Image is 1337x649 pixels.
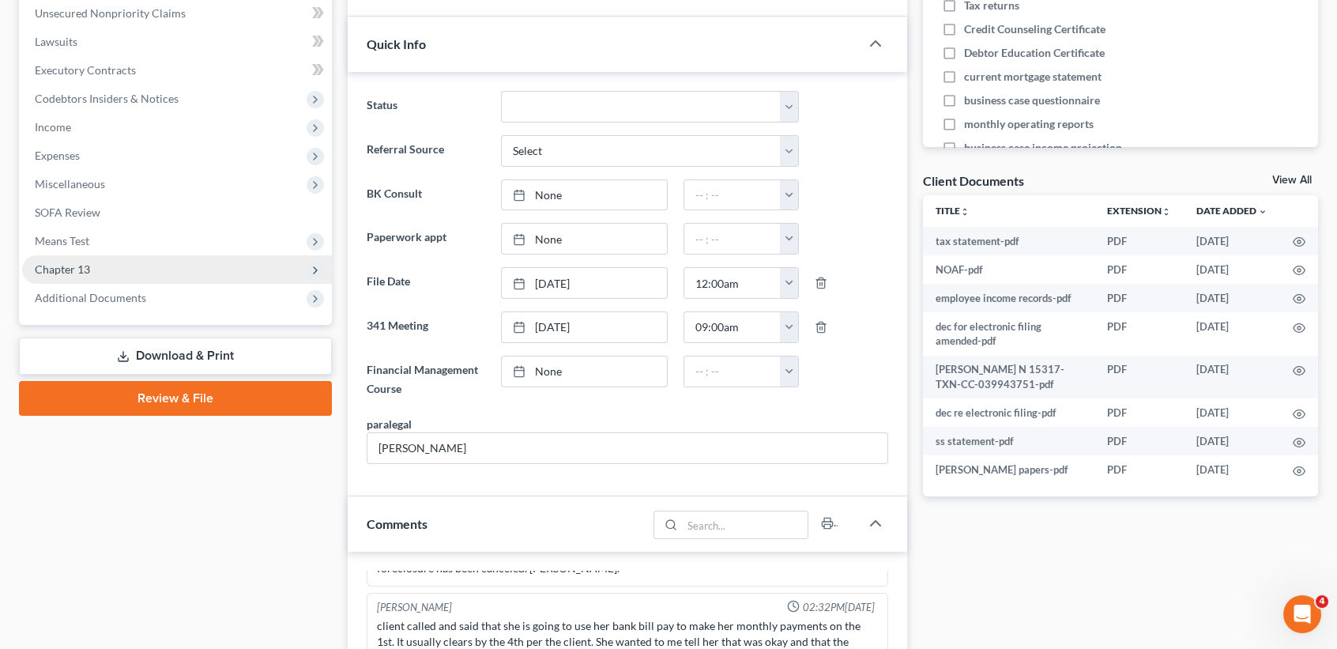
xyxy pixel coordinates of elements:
[1184,255,1280,284] td: [DATE]
[1094,455,1184,484] td: PDF
[1094,227,1184,255] td: PDF
[1107,205,1171,217] a: Extensionunfold_more
[923,427,1094,455] td: ss statement-pdf
[1184,427,1280,455] td: [DATE]
[684,180,781,210] input: -- : --
[1184,455,1280,484] td: [DATE]
[1272,175,1312,186] a: View All
[502,268,667,298] a: [DATE]
[923,255,1094,284] td: NOAF-pdf
[1184,227,1280,255] td: [DATE]
[19,338,332,375] a: Download & Print
[964,45,1105,61] span: Debtor Education Certificate
[22,56,332,85] a: Executory Contracts
[367,433,887,463] input: --
[964,21,1105,37] span: Credit Counseling Certificate
[35,206,100,219] span: SOFA Review
[923,455,1094,484] td: [PERSON_NAME] papers-pdf
[1196,205,1267,217] a: Date Added expand_more
[684,312,781,342] input: -- : --
[936,205,970,217] a: Titleunfold_more
[960,207,970,217] i: unfold_more
[35,63,136,77] span: Executory Contracts
[35,149,80,162] span: Expenses
[1162,207,1171,217] i: unfold_more
[367,516,427,531] span: Comments
[1094,284,1184,312] td: PDF
[964,140,1122,156] span: business case income projection
[1094,312,1184,356] td: PDF
[1258,207,1267,217] i: expand_more
[803,600,875,615] span: 02:32PM[DATE]
[1184,284,1280,312] td: [DATE]
[35,262,90,276] span: Chapter 13
[359,223,493,255] label: Paperwork appt
[19,381,332,416] a: Review & File
[964,92,1100,108] span: business case questionnaire
[359,179,493,211] label: BK Consult
[35,35,77,48] span: Lawsuits
[923,312,1094,356] td: dec for electronic filing amended-pdf
[1094,398,1184,427] td: PDF
[923,172,1024,189] div: Client Documents
[35,120,71,134] span: Income
[923,284,1094,312] td: employee income records-pdf
[1184,312,1280,356] td: [DATE]
[35,92,179,105] span: Codebtors Insiders & Notices
[683,511,808,538] input: Search...
[1094,427,1184,455] td: PDF
[502,357,667,387] a: None
[923,356,1094,399] td: [PERSON_NAME] N 15317-TXN-CC-039943751-pdf
[964,69,1102,85] span: current mortgage statement
[359,135,493,167] label: Referral Source
[684,357,781,387] input: -- : --
[684,268,781,298] input: -- : --
[367,416,412,432] div: paralegal
[359,267,493,299] label: File Date
[1316,595,1328,608] span: 4
[923,398,1094,427] td: dec re electronic filing-pdf
[923,227,1094,255] td: tax statement-pdf
[684,224,781,254] input: -- : --
[1094,255,1184,284] td: PDF
[964,116,1094,132] span: monthly operating reports
[359,311,493,343] label: 341 Meeting
[502,180,667,210] a: None
[1094,356,1184,399] td: PDF
[359,91,493,123] label: Status
[35,291,146,304] span: Additional Documents
[22,28,332,56] a: Lawsuits
[502,224,667,254] a: None
[1283,595,1321,633] iframe: Intercom live chat
[502,312,667,342] a: [DATE]
[35,6,186,20] span: Unsecured Nonpriority Claims
[35,177,105,191] span: Miscellaneous
[359,356,493,403] label: Financial Management Course
[35,234,89,247] span: Means Test
[1184,398,1280,427] td: [DATE]
[377,600,452,615] div: [PERSON_NAME]
[367,36,426,51] span: Quick Info
[22,198,332,227] a: SOFA Review
[1184,356,1280,399] td: [DATE]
